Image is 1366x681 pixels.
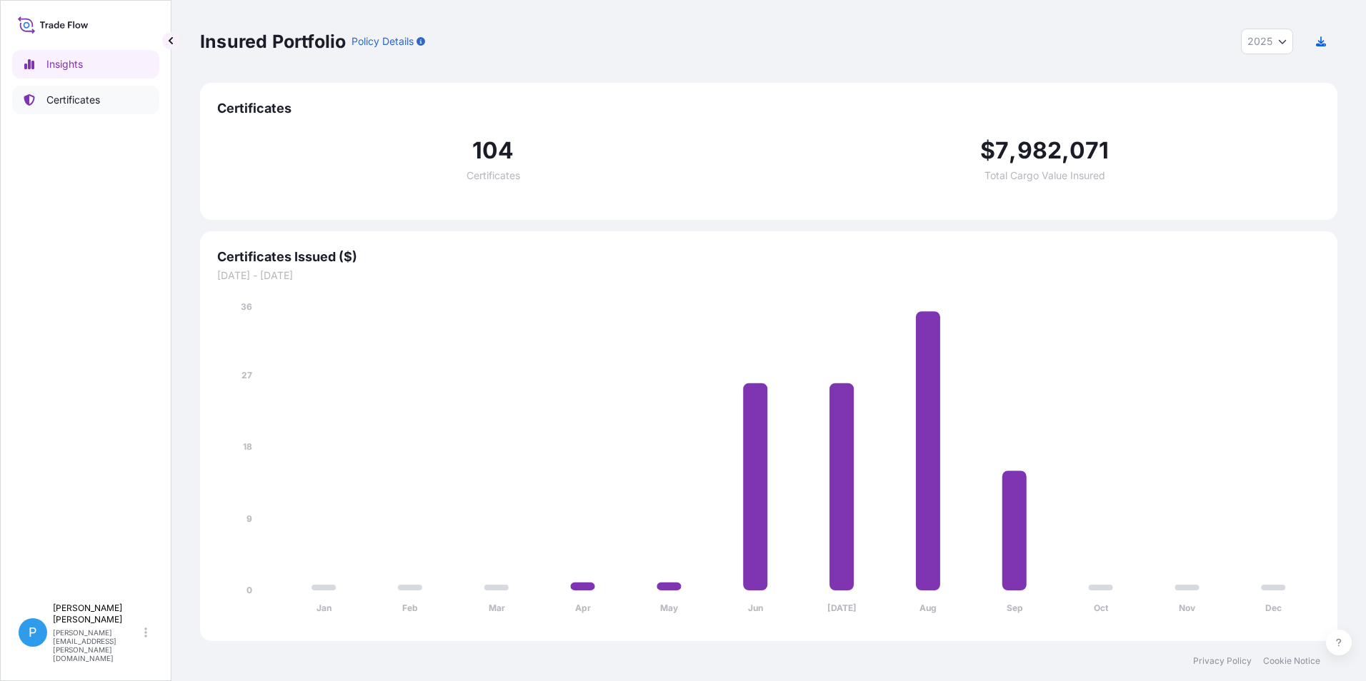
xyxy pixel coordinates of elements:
span: Certificates Issued ($) [217,248,1320,266]
span: 2025 [1247,34,1272,49]
tspan: 36 [241,301,252,312]
span: 982 [1017,139,1062,162]
p: [PERSON_NAME][EMAIL_ADDRESS][PERSON_NAME][DOMAIN_NAME] [53,628,141,662]
p: Policy Details [352,34,414,49]
span: 071 [1070,139,1109,162]
tspan: Jan [316,602,331,613]
tspan: Oct [1094,602,1109,613]
a: Insights [12,50,159,79]
button: Year Selector [1241,29,1293,54]
p: Insights [46,57,83,71]
a: Certificates [12,86,159,114]
tspan: May [660,602,679,613]
a: Privacy Policy [1193,655,1252,667]
span: 104 [472,139,514,162]
a: Cookie Notice [1263,655,1320,667]
span: 7 [995,139,1009,162]
tspan: [DATE] [827,602,857,613]
tspan: Mar [489,602,505,613]
tspan: Jun [748,602,763,613]
tspan: Aug [919,602,937,613]
span: Certificates [467,171,520,181]
tspan: 27 [241,370,252,380]
span: P [29,625,37,640]
p: [PERSON_NAME] [PERSON_NAME] [53,602,141,625]
span: , [1062,139,1070,162]
span: , [1009,139,1017,162]
p: Certificates [46,93,100,107]
tspan: Dec [1265,602,1282,613]
tspan: 0 [246,585,252,595]
tspan: 9 [246,513,252,524]
tspan: Apr [575,602,591,613]
span: [DATE] - [DATE] [217,268,1320,283]
tspan: Sep [1007,602,1023,613]
span: Certificates [217,100,1320,117]
tspan: 18 [243,441,252,452]
p: Insured Portfolio [200,30,346,53]
span: $ [980,139,995,162]
span: Total Cargo Value Insured [984,171,1105,181]
tspan: Nov [1179,602,1196,613]
tspan: Feb [402,602,418,613]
